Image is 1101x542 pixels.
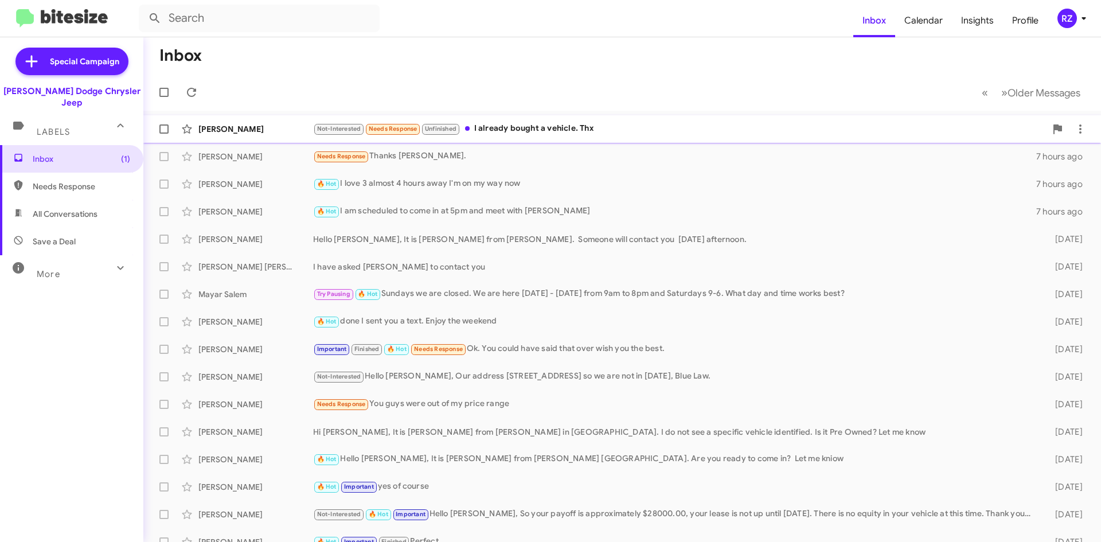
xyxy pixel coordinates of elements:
[33,236,76,247] span: Save a Deal
[198,509,313,520] div: [PERSON_NAME]
[159,46,202,65] h1: Inbox
[425,125,456,132] span: Unfinished
[313,453,1037,466] div: Hello [PERSON_NAME], It is [PERSON_NAME] from [PERSON_NAME] [GEOGRAPHIC_DATA]. Are you ready to c...
[1037,233,1092,245] div: [DATE]
[37,269,60,279] span: More
[313,370,1037,383] div: Hello [PERSON_NAME], Our address [STREET_ADDRESS] so we are not in [DATE], Blue Law.
[317,153,366,160] span: Needs Response
[313,480,1037,493] div: yes of course
[33,181,130,192] span: Needs Response
[369,125,417,132] span: Needs Response
[317,125,361,132] span: Not-Interested
[15,48,128,75] a: Special Campaign
[369,510,388,518] span: 🔥 Hot
[317,510,361,518] span: Not-Interested
[198,178,313,190] div: [PERSON_NAME]
[1037,371,1092,383] div: [DATE]
[33,153,130,165] span: Inbox
[313,122,1046,135] div: I already bought a vehicle. Thx
[414,345,463,353] span: Needs Response
[313,261,1037,272] div: I have asked [PERSON_NAME] to contact you
[387,345,407,353] span: 🔥 Hot
[198,454,313,465] div: [PERSON_NAME]
[198,151,313,162] div: [PERSON_NAME]
[975,81,1087,104] nav: Page navigation example
[317,455,337,463] span: 🔥 Hot
[1037,509,1092,520] div: [DATE]
[895,4,952,37] a: Calendar
[1003,4,1048,37] a: Profile
[1036,178,1092,190] div: 7 hours ago
[313,233,1037,245] div: Hello [PERSON_NAME], It is [PERSON_NAME] from [PERSON_NAME]. Someone will contact you [DATE] afte...
[317,180,337,188] span: 🔥 Hot
[198,481,313,493] div: [PERSON_NAME]
[1037,481,1092,493] div: [DATE]
[358,290,377,298] span: 🔥 Hot
[317,483,337,490] span: 🔥 Hot
[1057,9,1077,28] div: RZ
[313,426,1037,438] div: Hi [PERSON_NAME], It is [PERSON_NAME] from [PERSON_NAME] in [GEOGRAPHIC_DATA]. I do not see a spe...
[354,345,380,353] span: Finished
[313,205,1036,218] div: I am scheduled to come in at 5pm and meet with [PERSON_NAME]
[198,344,313,355] div: [PERSON_NAME]
[198,288,313,300] div: Mayar Salem
[33,208,97,220] span: All Conversations
[1036,206,1092,217] div: 7 hours ago
[198,316,313,327] div: [PERSON_NAME]
[313,150,1036,163] div: Thanks [PERSON_NAME].
[994,81,1087,104] button: Next
[313,315,1037,328] div: done I sent you a text. Enjoy the weekend
[313,508,1037,521] div: Hello [PERSON_NAME], So your payoff is approximately $28000.00, your lease is not up until [DATE]...
[317,290,350,298] span: Try Pausing
[952,4,1003,37] a: Insights
[198,261,313,272] div: [PERSON_NAME] [PERSON_NAME]
[317,400,366,408] span: Needs Response
[198,371,313,383] div: [PERSON_NAME]
[1048,9,1088,28] button: RZ
[317,345,347,353] span: Important
[1037,426,1092,438] div: [DATE]
[139,5,380,32] input: Search
[1037,288,1092,300] div: [DATE]
[1037,399,1092,410] div: [DATE]
[1037,344,1092,355] div: [DATE]
[317,318,337,325] span: 🔥 Hot
[317,373,361,380] span: Not-Interested
[198,233,313,245] div: [PERSON_NAME]
[313,177,1036,190] div: I love 3 almost 4 hours away I'm on my way now
[396,510,425,518] span: Important
[853,4,895,37] a: Inbox
[198,123,313,135] div: [PERSON_NAME]
[344,483,374,490] span: Important
[1037,316,1092,327] div: [DATE]
[1037,261,1092,272] div: [DATE]
[37,127,70,137] span: Labels
[198,426,313,438] div: [PERSON_NAME]
[313,287,1037,301] div: Sundays we are closed. We are here [DATE] - [DATE] from 9am to 8pm and Saturdays 9-6. What day an...
[313,397,1037,411] div: You guys were out of my price range
[1036,151,1092,162] div: 7 hours ago
[50,56,119,67] span: Special Campaign
[198,399,313,410] div: [PERSON_NAME]
[975,81,995,104] button: Previous
[198,206,313,217] div: [PERSON_NAME]
[121,153,130,165] span: (1)
[317,208,337,215] span: 🔥 Hot
[313,342,1037,356] div: Ok. You could have said that over wish you the best.
[1008,87,1080,99] span: Older Messages
[1037,454,1092,465] div: [DATE]
[982,85,988,100] span: «
[1001,85,1008,100] span: »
